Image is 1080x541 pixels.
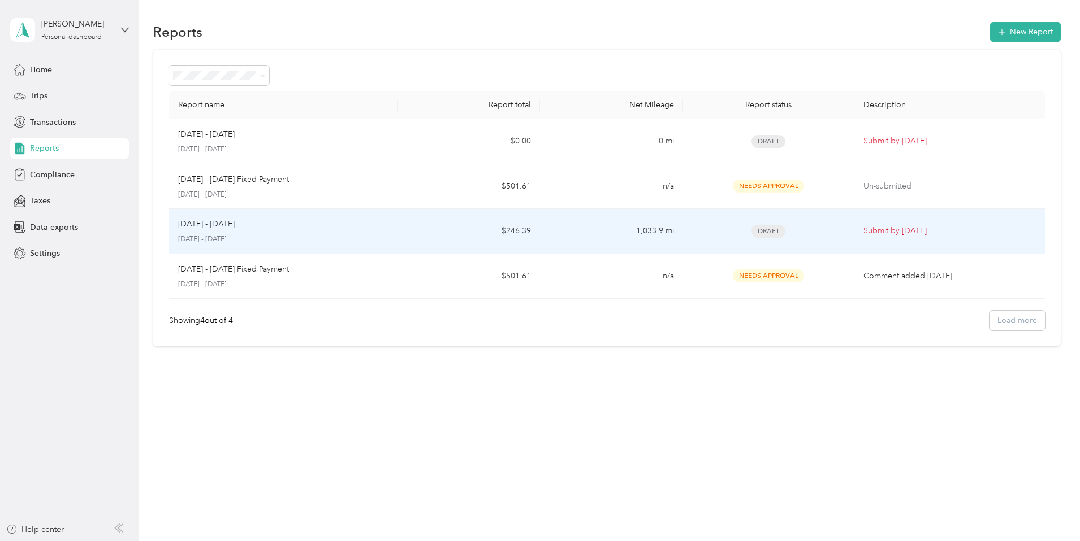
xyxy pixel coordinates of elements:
p: Comment added [DATE] [863,270,1036,282]
h1: Reports [153,26,202,38]
p: [DATE] - [DATE] Fixed Payment [178,173,289,186]
th: Report name [169,91,398,119]
th: Net Mileage [540,91,682,119]
p: [DATE] - [DATE] Fixed Payment [178,263,289,276]
p: [DATE] - [DATE] [178,190,388,200]
p: [DATE] - [DATE] [178,218,235,230]
span: Trips [30,90,47,102]
button: Help center [6,523,64,535]
span: Transactions [30,116,76,128]
p: [DATE] - [DATE] [178,234,388,245]
td: n/a [540,254,682,299]
th: Description [854,91,1045,119]
p: [DATE] - [DATE] [178,280,388,290]
p: Submit by [DATE] [863,225,1036,237]
span: Compliance [30,169,75,181]
div: Showing 4 out of 4 [169,315,233,326]
span: Reports [30,142,59,154]
td: 1,033.9 mi [540,209,682,254]
td: 0 mi [540,119,682,164]
span: Data exports [30,221,78,233]
span: Draft [751,225,785,238]
p: Un-submitted [863,180,1036,193]
span: Taxes [30,195,50,207]
div: Personal dashboard [41,34,102,41]
td: $501.61 [398,164,540,210]
p: [DATE] - [DATE] [178,145,388,155]
iframe: Everlance-gr Chat Button Frame [1017,478,1080,541]
td: $501.61 [398,254,540,299]
div: [PERSON_NAME] [41,18,112,30]
td: $0.00 [398,119,540,164]
span: Home [30,64,52,76]
span: Needs Approval [733,180,804,193]
span: Settings [30,247,60,259]
td: $246.39 [398,209,540,254]
th: Report total [398,91,540,119]
div: Report status [692,100,845,110]
button: New Report [990,22,1061,42]
span: Draft [751,135,785,148]
span: Needs Approval [733,269,804,282]
p: Submit by [DATE] [863,135,1036,147]
td: n/a [540,164,682,210]
p: [DATE] - [DATE] [178,128,235,141]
